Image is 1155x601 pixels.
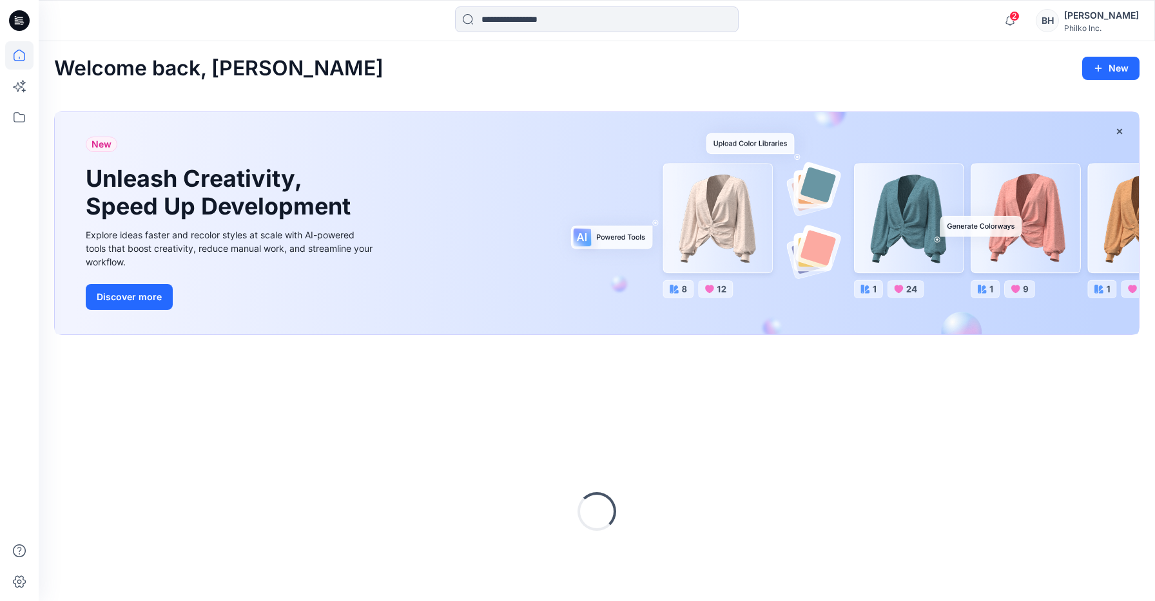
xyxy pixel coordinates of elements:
[86,165,356,220] h1: Unleash Creativity, Speed Up Development
[54,57,383,81] h2: Welcome back, [PERSON_NAME]
[86,228,376,269] div: Explore ideas faster and recolor styles at scale with AI-powered tools that boost creativity, red...
[1064,8,1139,23] div: [PERSON_NAME]
[1009,11,1020,21] span: 2
[1036,9,1059,32] div: BH
[86,284,376,310] a: Discover more
[86,284,173,310] button: Discover more
[1082,57,1140,80] button: New
[92,137,112,152] span: New
[1064,23,1139,33] div: Philko Inc.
